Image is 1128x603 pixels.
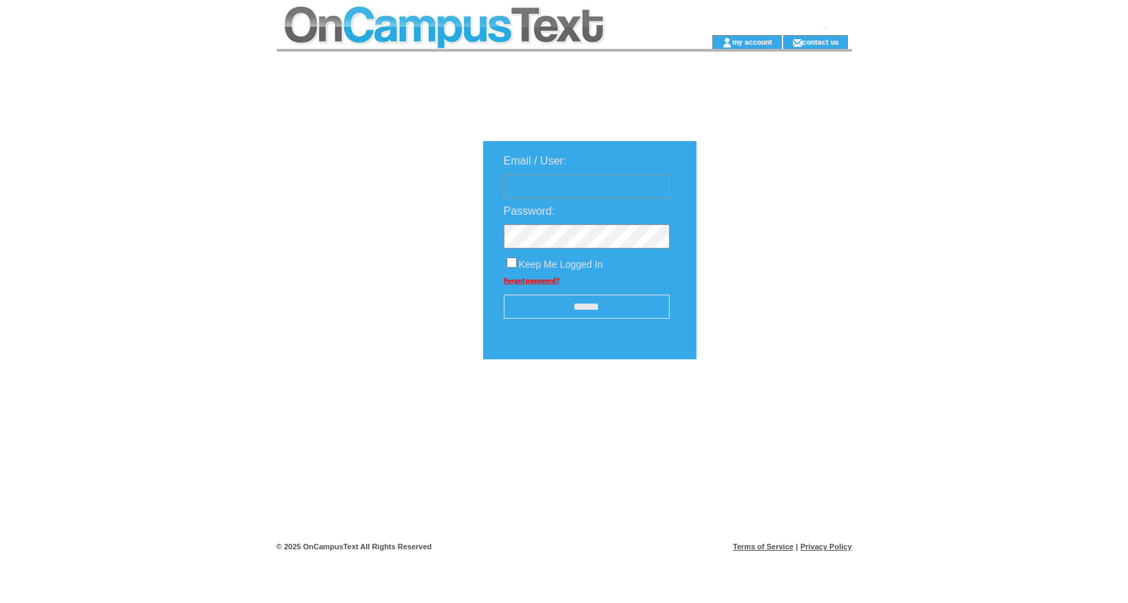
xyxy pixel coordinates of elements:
img: transparent.png;jsessionid=567C0EE2B4EA39FA87C318BC30321F4E [736,394,805,411]
a: contact us [802,37,839,46]
span: © 2025 OnCampusText All Rights Reserved [277,542,432,551]
img: account_icon.gif;jsessionid=567C0EE2B4EA39FA87C318BC30321F4E [722,37,732,48]
img: contact_us_icon.gif;jsessionid=567C0EE2B4EA39FA87C318BC30321F4E [792,37,802,48]
span: Password: [504,205,555,217]
a: Privacy Policy [800,542,852,551]
a: Forgot password? [504,277,560,284]
a: my account [732,37,772,46]
span: | [796,542,798,551]
a: Terms of Service [733,542,794,551]
span: Keep Me Logged In [519,259,603,270]
span: Email / User: [504,155,567,167]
